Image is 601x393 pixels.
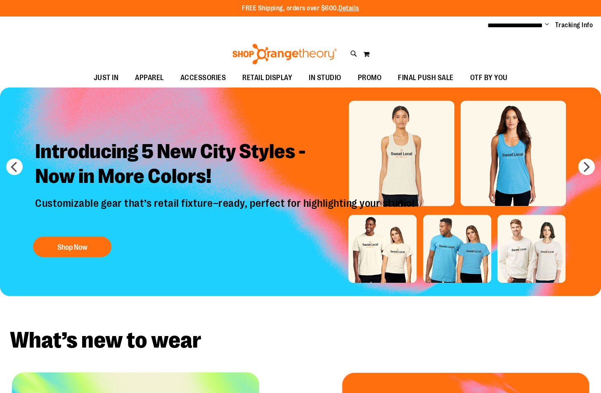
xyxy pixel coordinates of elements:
[94,69,119,87] span: JUST IN
[33,237,111,257] button: Shop Now
[350,69,390,88] a: PROMO
[390,69,462,88] a: FINAL PUSH SALE
[300,69,350,88] a: IN STUDIO
[234,69,300,88] a: RETAIL DISPLAY
[85,69,127,88] a: JUST IN
[398,69,454,87] span: FINAL PUSH SALE
[231,44,338,64] img: Shop Orangetheory
[135,69,164,87] span: APPAREL
[127,69,172,88] a: APPAREL
[309,69,341,87] span: IN STUDIO
[338,5,359,12] a: Details
[10,329,591,352] h2: What’s new to wear
[462,69,516,88] a: OTF BY YOU
[242,4,359,13] p: FREE Shipping, orders over $600.
[545,21,549,29] button: Account menu
[242,69,292,87] span: RETAIL DISPLAY
[172,69,234,88] a: ACCESSORIES
[358,69,382,87] span: PROMO
[578,159,595,175] button: next
[555,21,593,30] a: Tracking Info
[29,133,423,261] a: Introducing 5 New City Styles -Now in More Colors! Customizable gear that’s retail fixture–ready,...
[180,69,226,87] span: ACCESSORIES
[6,159,23,175] button: prev
[470,69,508,87] span: OTF BY YOU
[29,197,423,228] p: Customizable gear that’s retail fixture–ready, perfect for highlighting your studio!
[29,133,423,197] h2: Introducing 5 New City Styles - Now in More Colors!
